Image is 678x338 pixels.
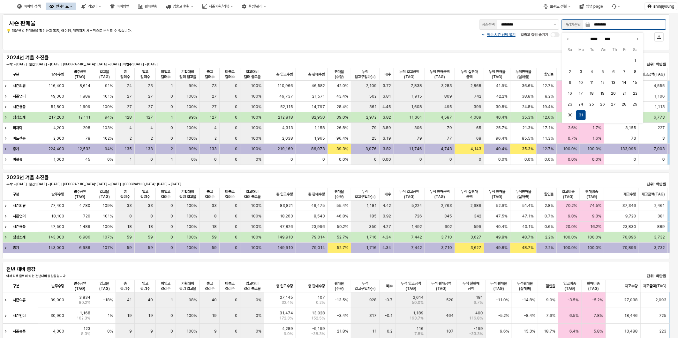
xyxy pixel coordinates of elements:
div: Expand row [3,112,11,122]
span: 배수 [385,72,391,77]
button: 2025-03-08 [630,67,640,77]
span: 1,965 [314,136,325,141]
button: 2025-03-22 [630,89,640,98]
button: 2025-03-20 [609,89,618,98]
span: 발주금액(TAG) [70,189,90,199]
button: 2025-03-02 [565,67,575,77]
span: 입고대비 컬러 출고율 [243,189,261,199]
span: 발주금액(TAG) [70,281,90,291]
span: 총 입고수량 [276,72,293,77]
span: 100% [186,136,197,141]
span: 99% [189,115,197,120]
div: 마감기준일 [565,21,581,28]
span: 누적판매율(실매출) [513,69,534,79]
span: 입고율(TAG) [96,189,113,199]
span: 8.2% [545,94,554,99]
div: 아이템 검색 [24,4,41,9]
div: 시즌선택 [482,21,495,28]
span: 28.4% [337,104,348,109]
span: 판매비중(TAG) [583,189,601,199]
button: 2025-03-28 [620,99,629,109]
span: 배수 [386,283,393,289]
span: 2,109 [366,83,377,88]
div: Expand row [3,81,11,91]
button: 영업 page [576,3,607,10]
span: 35.3% [522,115,534,120]
button: 아이템맵 [106,3,133,10]
span: 4,009 [470,115,481,120]
div: Expand row [3,133,11,143]
button: 2025-03-04 [587,67,597,77]
button: 2025-03-24 [576,99,586,109]
span: 100% [251,136,261,141]
span: 21,571 [312,94,325,99]
span: 입고율(TAG) [96,281,113,291]
span: 8,614 [79,83,90,88]
span: 212,818 [278,115,293,120]
span: 미출고 컬러수 [222,69,237,79]
p: 💡 대분류별 판매율을 확인하고 복종, 아이템, 매장까지 세부적으로 분석할 수 있습니다. [6,28,281,34]
span: 12,111 [78,115,90,120]
button: 2025-03-23 [565,99,575,109]
span: 25.7% [496,125,508,130]
span: Su [565,47,575,53]
button: 설정/관리 [238,3,270,10]
span: 3,283 [441,83,452,88]
div: Expand row [3,201,11,211]
div: Expand row [3,102,11,112]
button: 2025-03-18 [587,89,597,98]
span: 4 [214,125,217,130]
span: 출고 컬러수 [202,189,217,199]
span: 기획대비 컬러 입고율 [178,69,197,79]
button: shinjiyoung [645,3,677,10]
span: 41.9% [496,83,508,88]
span: 누적 실판매 금액 [459,281,483,291]
div: 아이템 검색 [13,3,44,10]
span: 46,582 [312,83,325,88]
span: 총 입고수량 [276,283,293,289]
div: 인사이트 [46,3,76,10]
span: 2,868 [471,83,481,88]
span: 누적 판매율(TAG) [487,69,508,79]
p: shinjiyoung [653,4,674,9]
span: 2 [151,136,153,141]
span: 0 [235,136,237,141]
span: 미출고 컬러수 [222,281,237,291]
span: 127 [210,115,217,120]
span: 82,950 [312,115,325,120]
span: 100% [102,104,113,109]
span: Fr [620,47,630,53]
button: 2025-03-17 [576,89,586,98]
span: 발주수량 [51,192,64,197]
span: 36.6% [522,83,534,88]
span: 구분 [13,192,19,197]
span: 100% [251,83,261,88]
div: Menu item 6 [608,3,624,10]
span: 116,400 [49,83,64,88]
span: 49,000 [50,94,64,99]
span: 할인율 [544,192,554,197]
span: 100% [186,125,197,130]
span: 38.8% [522,94,534,99]
span: 기획대비 컬러 입고율 [178,281,197,291]
span: 42.0% [337,83,348,88]
span: Sa [630,47,641,53]
span: 100% [186,94,197,99]
div: 입출고 현황 [173,4,190,9]
span: 100% [251,115,261,120]
span: 1,915 [411,94,422,99]
span: 구분 [13,72,19,77]
span: 2,000 [53,136,64,141]
h5: 2024년 겨울 소진율 [6,55,117,61]
div: Expand row [3,154,11,165]
span: 298 [83,125,90,130]
span: 입고 컬러수 [137,69,153,79]
strong: 정상소계 [13,115,26,120]
span: 19.4% [542,104,554,109]
button: 2025-03-06 [609,67,618,77]
button: 입출고 현황 [162,3,197,10]
span: 3.72 [383,83,391,88]
span: 110,966 [277,83,293,88]
span: 102% [103,136,113,141]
